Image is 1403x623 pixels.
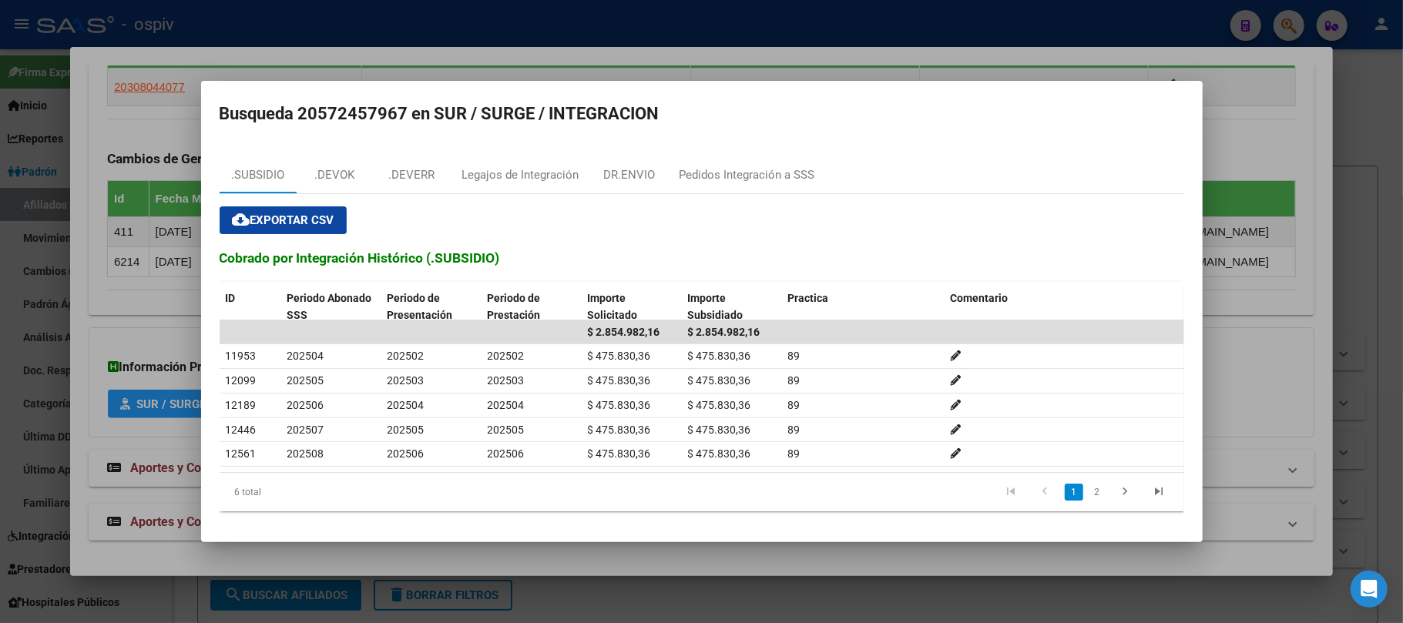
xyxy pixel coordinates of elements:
span: Practica [788,292,829,304]
span: $ 475.830,36 [588,399,651,411]
datatable-header-cell: Importe Solicitado [582,282,682,333]
span: 202505 [287,374,324,387]
li: page 2 [1086,479,1109,505]
a: go to previous page [1031,484,1060,501]
span: 202506 [388,447,425,460]
span: 202507 [287,424,324,436]
span: Exportar CSV [232,213,334,227]
span: Comentario [951,292,1009,304]
span: 202504 [488,399,525,411]
span: $ 475.830,36 [688,374,751,387]
div: Pedidos Integración a SSS [680,166,815,184]
span: 202506 [488,447,525,460]
span: Periodo de Prestación [488,292,541,322]
datatable-header-cell: Practica [782,282,945,333]
span: $ 475.830,36 [688,424,751,436]
span: $ 475.830,36 [588,350,651,362]
a: go to next page [1111,484,1140,501]
datatable-header-cell: Comentario [945,282,1184,333]
span: 12099 [226,374,257,387]
span: 89 [788,424,801,436]
span: $ 475.830,36 [688,399,751,411]
h3: Cobrado por Integración Histórico (.SUBSIDIO) [220,248,1184,268]
span: 202503 [488,374,525,387]
div: 6 total [220,473,410,511]
button: Exportar CSV [220,206,347,234]
span: 12446 [226,424,257,436]
datatable-header-cell: Periodo de Presentación [381,282,482,333]
div: Open Intercom Messenger [1351,571,1388,608]
span: 89 [788,447,801,460]
a: go to last page [1145,484,1174,501]
span: Importe Subsidiado [688,292,743,322]
div: DR.ENVIO [603,166,655,184]
div: .DEVERR [389,166,435,184]
datatable-header-cell: ID [220,282,281,333]
span: $ 475.830,36 [688,447,751,460]
span: $ 475.830,36 [688,350,751,362]
a: go to first page [997,484,1026,501]
span: ID [226,292,236,304]
span: 12561 [226,447,257,460]
span: $ 2.854.982,16 [588,326,660,338]
span: 202505 [488,424,525,436]
a: 2 [1088,484,1106,501]
span: 202502 [488,350,525,362]
span: $ 475.830,36 [588,447,651,460]
span: Importe Solicitado [588,292,638,322]
span: 202506 [287,399,324,411]
div: Legajos de Integración [462,166,579,184]
span: 11953 [226,350,257,362]
span: 89 [788,350,801,362]
span: Periodo de Presentación [388,292,453,322]
span: 202505 [388,424,425,436]
datatable-header-cell: Periodo de Prestación [482,282,582,333]
datatable-header-cell: Importe Subsidiado [682,282,782,333]
span: 202504 [287,350,324,362]
span: 202508 [287,447,324,460]
mat-icon: cloud_download [232,210,250,229]
span: 202503 [388,374,425,387]
div: .SUBSIDIO [231,166,284,184]
span: 12189 [226,399,257,411]
div: .DEVOK [315,166,355,184]
h2: Busqueda 20572457967 en SUR / SURGE / INTEGRACION [220,99,1184,129]
span: Periodo Abonado SSS [287,292,372,322]
span: 202504 [388,399,425,411]
datatable-header-cell: Periodo Abonado SSS [281,282,381,333]
a: 1 [1065,484,1083,501]
span: 89 [788,374,801,387]
span: $ 475.830,36 [588,374,651,387]
li: page 1 [1062,479,1086,505]
span: $ 475.830,36 [588,424,651,436]
span: 202502 [388,350,425,362]
span: $ 2.854.982,16 [688,326,760,338]
span: 89 [788,399,801,411]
